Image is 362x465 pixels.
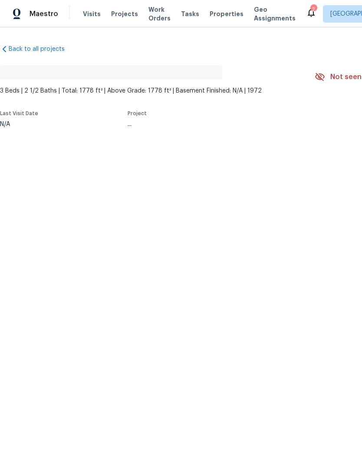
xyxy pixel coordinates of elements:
[210,10,244,18] span: Properties
[128,121,294,127] div: ...
[148,5,171,23] span: Work Orders
[83,10,101,18] span: Visits
[128,111,147,116] span: Project
[254,5,296,23] span: Geo Assignments
[310,5,316,14] div: 2
[181,11,199,17] span: Tasks
[111,10,138,18] span: Projects
[30,10,58,18] span: Maestro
